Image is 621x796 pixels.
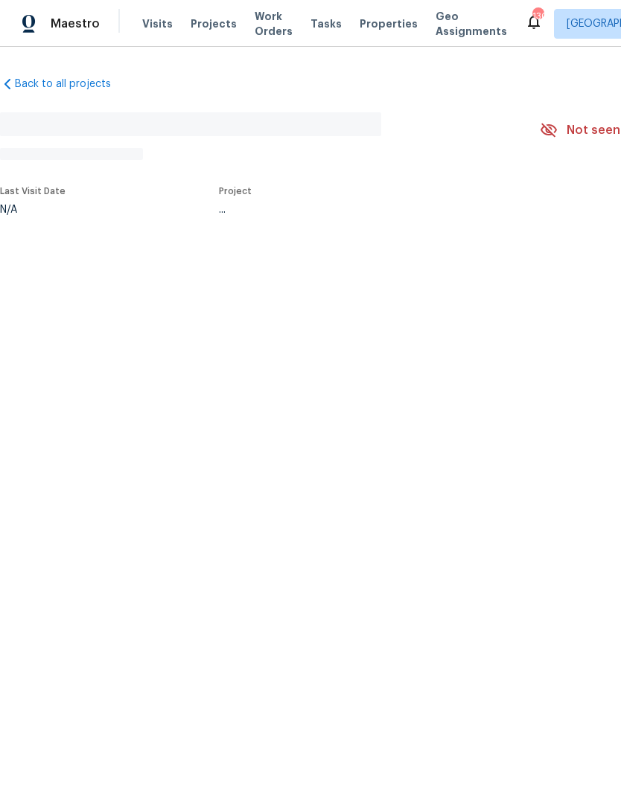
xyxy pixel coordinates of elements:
[310,19,342,29] span: Tasks
[532,9,543,24] div: 130
[255,9,293,39] span: Work Orders
[219,205,505,215] div: ...
[51,16,100,31] span: Maestro
[360,16,418,31] span: Properties
[436,9,507,39] span: Geo Assignments
[191,16,237,31] span: Projects
[142,16,173,31] span: Visits
[219,187,252,196] span: Project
